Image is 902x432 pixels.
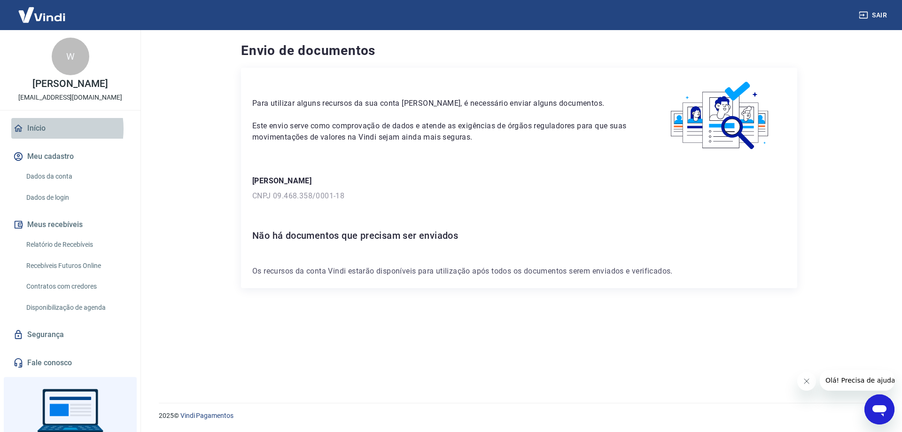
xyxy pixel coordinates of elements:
div: Palavras-chave [109,55,151,62]
img: logo_orange.svg [15,15,23,23]
a: Relatório de Recebíveis [23,235,129,254]
p: Os recursos da conta Vindi estarão disponíveis para utilização após todos os documentos serem env... [252,266,786,277]
a: Início [11,118,129,139]
p: 2025 © [159,411,879,421]
a: Dados da conta [23,167,129,186]
iframe: Botão para abrir a janela de mensagens [864,394,894,424]
a: Contratos com credores [23,277,129,296]
span: Olá! Precisa de ajuda? [6,7,79,14]
button: Meu cadastro [11,146,129,167]
h6: Não há documentos que precisam ser enviados [252,228,786,243]
h4: Envio de documentos [241,41,797,60]
p: [PERSON_NAME] [32,79,108,89]
a: Fale conosco [11,353,129,373]
button: Sair [857,7,891,24]
img: waiting_documents.41d9841a9773e5fdf392cede4d13b617.svg [655,79,786,153]
p: [PERSON_NAME] [252,175,786,187]
img: tab_keywords_by_traffic_grey.svg [99,55,107,62]
div: W [52,38,89,75]
img: website_grey.svg [15,24,23,32]
img: Vindi [11,0,72,29]
div: Domínio [49,55,72,62]
a: Dados de login [23,188,129,207]
p: Para utilizar alguns recursos da sua conta [PERSON_NAME], é necessário enviar alguns documentos. [252,98,632,109]
div: v 4.0.25 [26,15,46,23]
a: Vindi Pagamentos [180,412,233,419]
iframe: Mensagem da empresa [820,370,894,391]
iframe: Fechar mensagem [797,372,816,391]
div: [PERSON_NAME]: [DOMAIN_NAME] [24,24,134,32]
a: Segurança [11,324,129,345]
p: [EMAIL_ADDRESS][DOMAIN_NAME] [18,93,122,102]
button: Meus recebíveis [11,214,129,235]
a: Recebíveis Futuros Online [23,256,129,275]
p: Este envio serve como comprovação de dados e atende as exigências de órgãos reguladores para que ... [252,120,632,143]
p: CNPJ 09.468.358/0001-18 [252,190,786,202]
img: tab_domain_overview_orange.svg [39,55,47,62]
a: Disponibilização de agenda [23,298,129,317]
